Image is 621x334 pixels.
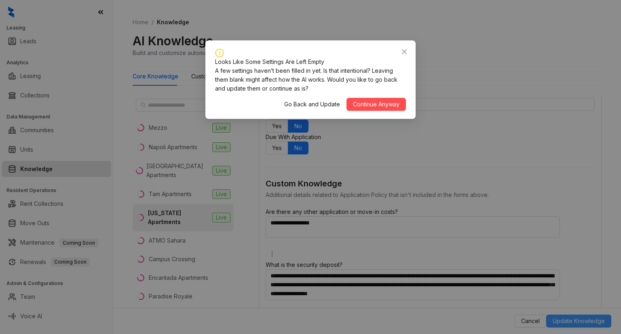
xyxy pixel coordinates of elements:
[278,98,346,111] button: Go Back and Update
[398,45,411,58] button: Close
[215,57,406,66] div: Looks Like Some Settings Are Left Empty
[346,98,406,111] button: Continue Anyway
[353,100,399,109] span: Continue Anyway
[215,66,406,93] div: A few settings haven’t been filled in yet. Is that intentional? Leaving them blank might affect h...
[284,100,340,109] span: Go Back and Update
[401,49,408,55] span: close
